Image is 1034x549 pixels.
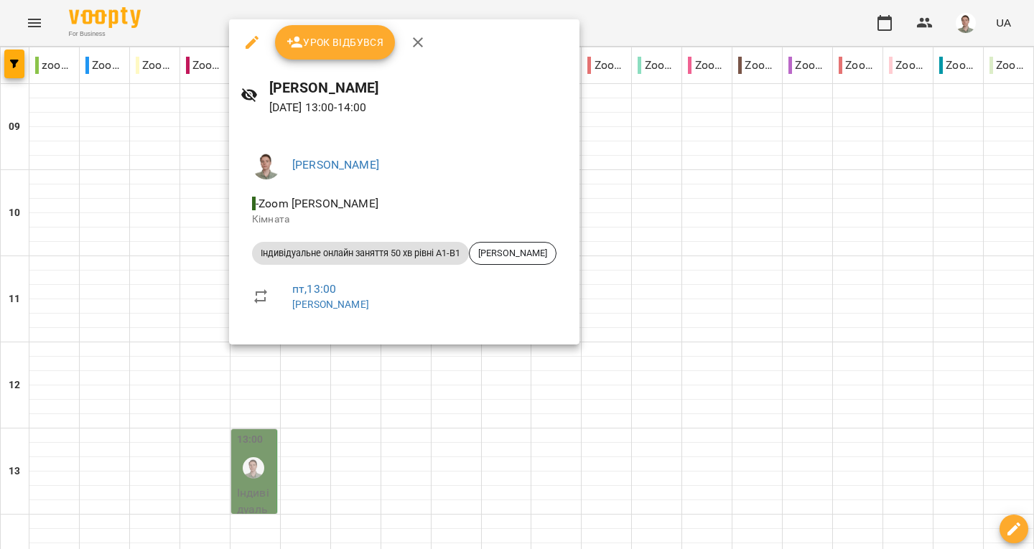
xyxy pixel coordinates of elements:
[252,247,469,260] span: Індивідуальне онлайн заняття 50 хв рівні А1-В1
[269,99,568,116] p: [DATE] 13:00 - 14:00
[469,242,556,265] div: [PERSON_NAME]
[292,282,336,296] a: пт , 13:00
[252,151,281,179] img: 08937551b77b2e829bc2e90478a9daa6.png
[292,158,379,172] a: [PERSON_NAME]
[287,34,384,51] span: Урок відбувся
[470,247,556,260] span: [PERSON_NAME]
[275,25,396,60] button: Урок відбувся
[269,77,568,99] h6: [PERSON_NAME]
[252,212,556,227] p: Кімната
[252,197,381,210] span: - Zoom [PERSON_NAME]
[292,299,369,310] a: [PERSON_NAME]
